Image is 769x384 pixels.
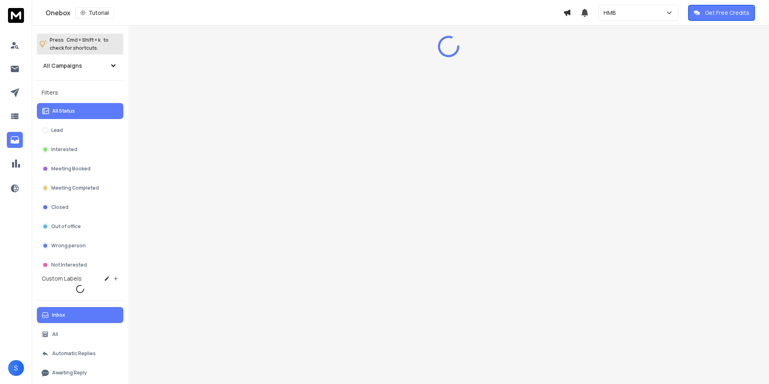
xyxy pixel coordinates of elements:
[8,360,24,376] button: S
[51,127,63,133] p: Lead
[46,7,563,18] div: Onebox
[688,5,755,21] button: Get Free Credits
[52,350,96,357] p: Automatic Replies
[52,108,75,114] p: All Status
[51,223,81,230] p: Out of office
[37,161,123,177] button: Meeting Booked
[43,62,82,70] h1: All Campaigns
[37,58,123,74] button: All Campaigns
[52,312,65,318] p: Inbox
[37,257,123,273] button: Not Interested
[51,166,91,172] p: Meeting Booked
[37,307,123,323] button: Inbox
[37,87,123,98] h3: Filters
[52,370,87,376] p: Awaiting Reply
[37,141,123,158] button: Interested
[65,35,102,44] span: Cmd + Shift + k
[705,9,749,17] p: Get Free Credits
[51,262,87,268] p: Not Interested
[37,346,123,362] button: Automatic Replies
[37,326,123,342] button: All
[37,365,123,381] button: Awaiting Reply
[75,7,114,18] button: Tutorial
[37,103,123,119] button: All Status
[51,243,86,249] p: Wrong person
[51,185,99,191] p: Meeting Completed
[604,9,619,17] p: HMB
[37,180,123,196] button: Meeting Completed
[37,122,123,138] button: Lead
[37,199,123,215] button: Closed
[51,146,77,153] p: Interested
[51,204,68,210] p: Closed
[52,331,58,338] p: All
[42,275,82,283] h3: Custom Labels
[37,238,123,254] button: Wrong person
[37,218,123,234] button: Out of office
[50,36,109,52] p: Press to check for shortcuts.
